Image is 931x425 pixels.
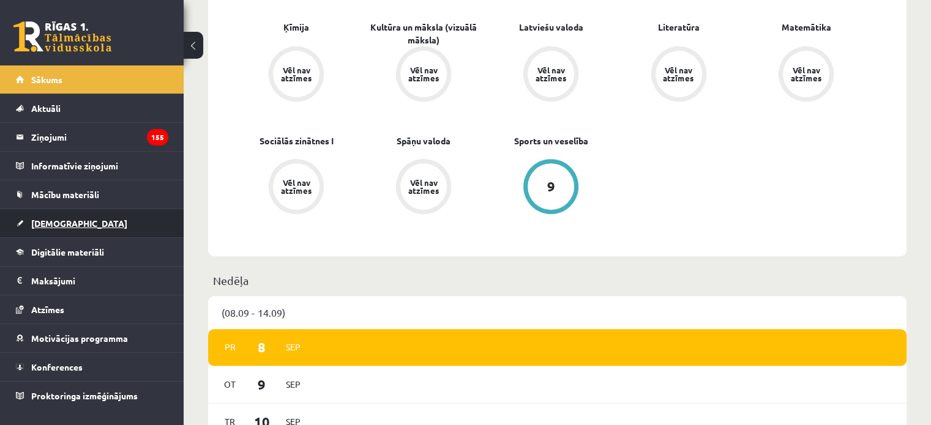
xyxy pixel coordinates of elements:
[147,129,168,146] i: 155
[280,375,306,394] span: Sep
[31,390,138,401] span: Proktoringa izmēģinājums
[789,66,823,82] div: Vēl nav atzīmes
[16,180,168,209] a: Mācību materiāli
[406,179,441,194] div: Vēl nav atzīmes
[260,135,334,147] a: Sociālās zinātnes I
[16,94,168,122] a: Aktuāli
[208,296,907,329] div: (08.09 - 14.09)
[283,21,309,34] a: Ķīmija
[233,159,360,216] a: Vēl nav atzīmes
[397,135,451,147] a: Spāņu valoda
[514,135,588,147] a: Sports un veselība
[31,246,104,257] span: Digitālie materiāli
[406,66,441,82] div: Vēl nav atzīmes
[243,337,281,357] span: 8
[31,218,127,229] span: [DEMOGRAPHIC_DATA]
[280,338,306,357] span: Sep
[360,159,487,216] a: Vēl nav atzīmes
[16,238,168,266] a: Digitālie materiāli
[31,361,83,372] span: Konferences
[487,159,615,216] a: 9
[16,123,168,151] a: Ziņojumi155
[16,353,168,381] a: Konferences
[615,46,742,104] a: Vēl nav atzīmes
[662,66,696,82] div: Vēl nav atzīmes
[519,21,583,34] a: Latviešu valoda
[279,179,313,194] div: Vēl nav atzīmes
[360,21,487,46] a: Kultūra un māksla (vizuālā māksla)
[781,21,831,34] a: Matemātika
[487,46,615,104] a: Vēl nav atzīmes
[31,189,99,200] span: Mācību materiāli
[31,333,128,344] span: Motivācijas programma
[31,123,168,151] legend: Ziņojumi
[16,65,168,94] a: Sākums
[360,46,487,104] a: Vēl nav atzīmes
[16,209,168,237] a: [DEMOGRAPHIC_DATA]
[658,21,700,34] a: Literatūra
[31,152,168,180] legend: Informatīvie ziņojumi
[233,46,360,104] a: Vēl nav atzīmes
[16,295,168,323] a: Atzīmes
[16,152,168,180] a: Informatīvie ziņojumi
[742,46,870,104] a: Vēl nav atzīmes
[217,375,243,394] span: Ot
[13,21,111,52] a: Rīgas 1. Tālmācības vidusskola
[31,74,62,85] span: Sākums
[243,374,281,394] span: 9
[279,66,313,82] div: Vēl nav atzīmes
[16,267,168,295] a: Maksājumi
[16,382,168,410] a: Proktoringa izmēģinājums
[31,267,168,295] legend: Maksājumi
[213,272,902,289] p: Nedēļa
[31,304,64,315] span: Atzīmes
[547,180,555,193] div: 9
[534,66,568,82] div: Vēl nav atzīmes
[217,338,243,357] span: Pr
[31,103,61,114] span: Aktuāli
[16,324,168,352] a: Motivācijas programma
